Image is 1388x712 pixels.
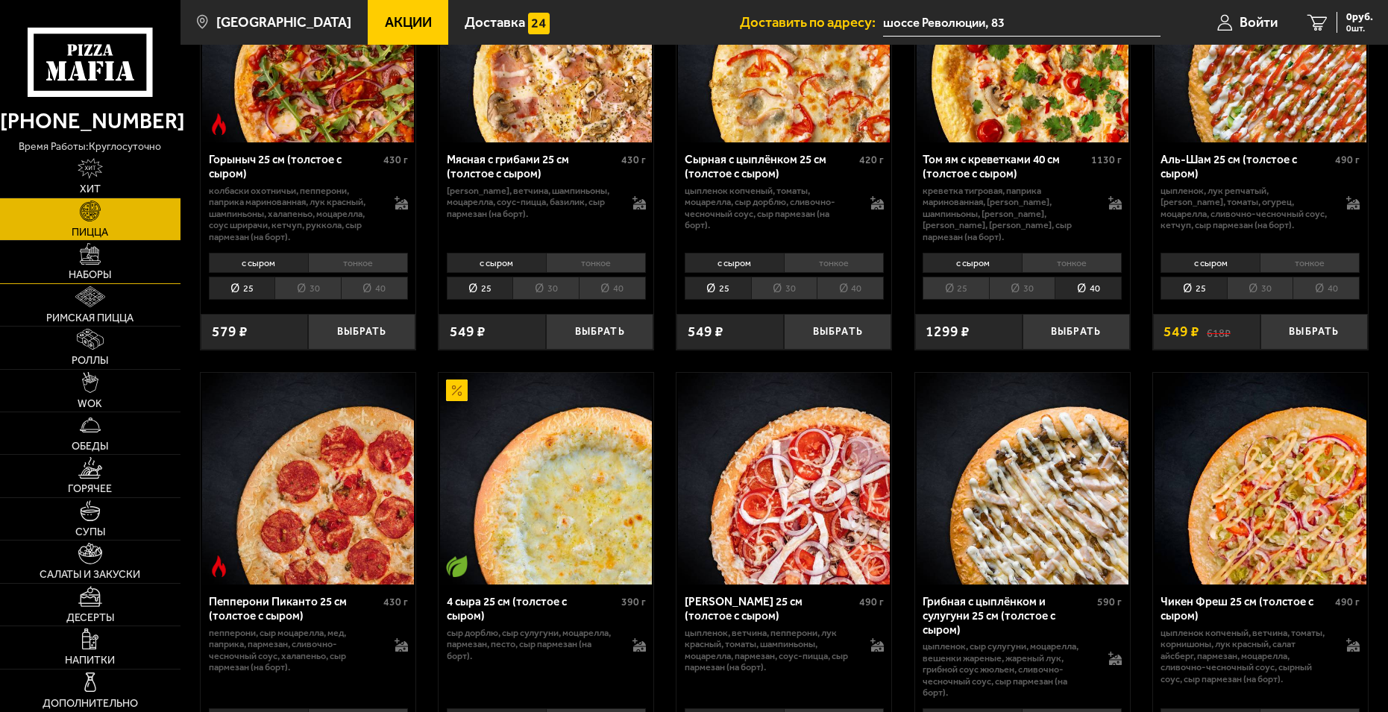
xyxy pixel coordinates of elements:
[216,16,351,30] span: [GEOGRAPHIC_DATA]
[751,277,817,300] li: 30
[883,9,1161,37] span: шоссе Революции, 83
[208,113,230,135] img: Острое блюдо
[447,185,618,220] p: [PERSON_NAME], ветчина, шампиньоны, моцарелла, соус-пицца, базилик, сыр пармезан (на борт).
[926,324,970,338] span: 1299 ₽
[740,16,883,30] span: Доставить по адресу:
[1022,253,1122,274] li: тонкое
[1161,185,1331,231] p: цыпленок, лук репчатый, [PERSON_NAME], томаты, огурец, моцарелла, сливочно-чесночный соус, кетчуп...
[685,277,751,300] li: 25
[621,596,646,608] span: 390 г
[69,270,111,280] span: Наборы
[383,154,408,166] span: 430 г
[685,185,855,231] p: цыпленок копченый, томаты, моцарелла, сыр дорблю, сливочно-чесночный соус, сыр пармезан (на борт).
[685,253,784,274] li: с сыром
[923,153,1087,180] div: Том ям с креветками 40 см (толстое с сыром)
[817,277,884,300] li: 40
[685,595,855,623] div: [PERSON_NAME] 25 см (толстое с сыром)
[1091,154,1122,166] span: 1130 г
[923,595,1093,637] div: Грибная с цыплёнком и сулугуни 25 см (толстое с сыром)
[1227,277,1293,300] li: 30
[80,184,101,195] span: Хит
[447,595,618,623] div: 4 сыра 25 см (толстое с сыром)
[1346,12,1373,22] span: 0 руб.
[439,373,653,585] a: АкционныйВегетарианское блюдо4 сыра 25 см (толстое с сыром)
[989,277,1055,300] li: 30
[923,277,989,300] li: 25
[72,441,108,452] span: Обеды
[66,613,114,623] span: Десерты
[923,185,1093,243] p: креветка тигровая, паприка маринованная, [PERSON_NAME], шампиньоны, [PERSON_NAME], [PERSON_NAME],...
[447,627,618,662] p: сыр дорблю, сыр сулугуни, моцарелла, пармезан, песто, сыр пармезан (на борт).
[43,699,138,709] span: Дополнительно
[1161,153,1331,180] div: Аль-Шам 25 см (толстое с сыром)
[308,314,415,349] button: Выбрать
[209,277,275,300] li: 25
[1335,154,1360,166] span: 490 г
[46,313,134,324] span: Римская пицца
[75,527,105,538] span: Супы
[341,277,408,300] li: 40
[1097,596,1122,608] span: 590 г
[859,154,884,166] span: 420 г
[209,253,308,274] li: с сыром
[385,16,432,30] span: Акции
[1240,16,1278,30] span: Войти
[923,253,1022,274] li: с сыром
[917,373,1128,585] img: Грибная с цыплёнком и сулугуни 25 см (толстое с сыром)
[685,153,855,180] div: Сырная с цыплёнком 25 см (толстое с сыром)
[274,277,341,300] li: 30
[1293,277,1360,300] li: 40
[446,379,468,401] img: Акционный
[546,314,653,349] button: Выбрать
[440,373,652,585] img: 4 сыра 25 см (толстое с сыром)
[1335,596,1360,608] span: 490 г
[72,227,108,238] span: Пицца
[1161,253,1260,274] li: с сыром
[915,373,1130,585] a: Грибная с цыплёнком и сулугуни 25 см (толстое с сыром)
[447,153,618,180] div: Мясная с грибами 25 см (толстое с сыром)
[923,640,1093,699] p: цыпленок, сыр сулугуни, моцарелла, вешенки жареные, жареный лук, грибной соус Жюльен, сливочно-че...
[78,399,102,409] span: WOK
[209,153,380,180] div: Горыныч 25 см (толстое с сыром)
[579,277,646,300] li: 40
[1055,277,1122,300] li: 40
[1346,24,1373,33] span: 0 шт.
[1161,595,1331,623] div: Чикен Фреш 25 см (толстое с сыром)
[784,314,891,349] button: Выбрать
[883,9,1161,37] input: Ваш адрес доставки
[784,253,884,274] li: тонкое
[1260,253,1360,274] li: тонкое
[1207,324,1231,338] s: 618 ₽
[1155,373,1366,585] img: Чикен Фреш 25 см (толстое с сыром)
[450,324,486,338] span: 549 ₽
[859,596,884,608] span: 490 г
[465,16,525,30] span: Доставка
[1023,314,1130,349] button: Выбрать
[209,595,380,623] div: Пепперони Пиканто 25 см (толстое с сыром)
[688,324,723,338] span: 549 ₽
[383,596,408,608] span: 430 г
[528,13,550,34] img: 15daf4d41897b9f0e9f617042186c801.svg
[72,356,108,366] span: Роллы
[202,373,414,585] img: Пепперони Пиканто 25 см (толстое с сыром)
[1164,324,1199,338] span: 549 ₽
[209,185,380,243] p: колбаски Охотничьи, пепперони, паприка маринованная, лук красный, шампиньоны, халапеньо, моцарелл...
[201,373,415,585] a: Острое блюдоПепперони Пиканто 25 см (толстое с сыром)
[208,555,230,577] img: Острое блюдо
[676,373,891,585] a: Петровская 25 см (толстое с сыром)
[447,253,546,274] li: с сыром
[40,570,140,580] span: Салаты и закуски
[65,655,115,666] span: Напитки
[1260,314,1368,349] button: Выбрать
[446,555,468,577] img: Вегетарианское блюдо
[1153,373,1368,585] a: Чикен Фреш 25 см (толстое с сыром)
[512,277,579,300] li: 30
[678,373,890,585] img: Петровская 25 см (толстое с сыром)
[447,277,513,300] li: 25
[212,324,248,338] span: 579 ₽
[209,627,380,673] p: пепперони, сыр Моцарелла, мед, паприка, пармезан, сливочно-чесночный соус, халапеньо, сыр пармеза...
[685,627,855,673] p: цыпленок, ветчина, пепперони, лук красный, томаты, шампиньоны, моцарелла, пармезан, соус-пицца, с...
[308,253,408,274] li: тонкое
[621,154,646,166] span: 430 г
[546,253,646,274] li: тонкое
